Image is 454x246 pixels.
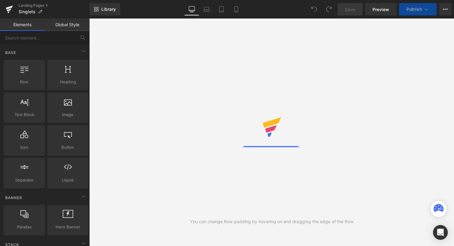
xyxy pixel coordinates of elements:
div: Open Intercom Messenger [433,225,448,240]
button: Redo [323,3,335,15]
span: Banner [5,195,23,201]
span: Base [5,50,17,56]
a: Desktop [184,3,199,15]
button: Undo [308,3,320,15]
span: Button [49,144,86,151]
a: Global Style [45,19,90,31]
span: Singlets [19,9,36,14]
span: Publish [406,7,422,12]
a: Landing Pages [19,3,90,8]
span: Save [345,6,355,13]
span: Hero Banner [49,224,86,230]
a: Tablet [214,3,229,15]
span: Parallax [6,224,43,230]
span: Heading [49,79,86,85]
a: Laptop [199,3,214,15]
button: Publish [399,3,437,15]
a: Preview [365,3,397,15]
span: Icon [6,144,43,151]
span: Separator [6,177,43,183]
span: Row [6,79,43,85]
span: Image [49,111,86,118]
button: More [439,3,452,15]
a: New Library [90,3,120,15]
span: Library [101,6,116,12]
div: You can change Row padding by hovering on and dragging the edge of the Row [190,218,353,225]
span: Liquid [49,177,86,183]
span: Text Block [6,111,43,118]
a: Mobile [229,3,244,15]
span: Preview [372,6,389,13]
